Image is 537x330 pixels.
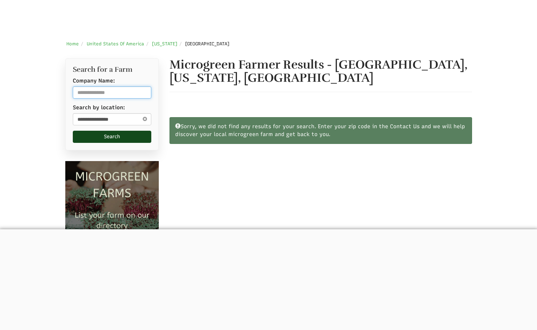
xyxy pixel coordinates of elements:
label: Search by location: [73,104,125,111]
label: Company Name: [73,77,115,85]
div: Sorry, we did not find any results for your search. Enter your zip code in the Contact Us and we ... [169,117,472,144]
a: Home [66,41,79,46]
span: [GEOGRAPHIC_DATA] [185,41,229,46]
h2: Search for a Farm [73,66,152,74]
h1: Microgreen Farmer Results - [GEOGRAPHIC_DATA], [US_STATE], [GEOGRAPHIC_DATA] [169,58,472,85]
a: United States Of America [87,41,144,46]
img: Microgreen Farms list your microgreen farm today [65,161,159,255]
button: Search [73,131,152,143]
a: [US_STATE] [152,41,177,46]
